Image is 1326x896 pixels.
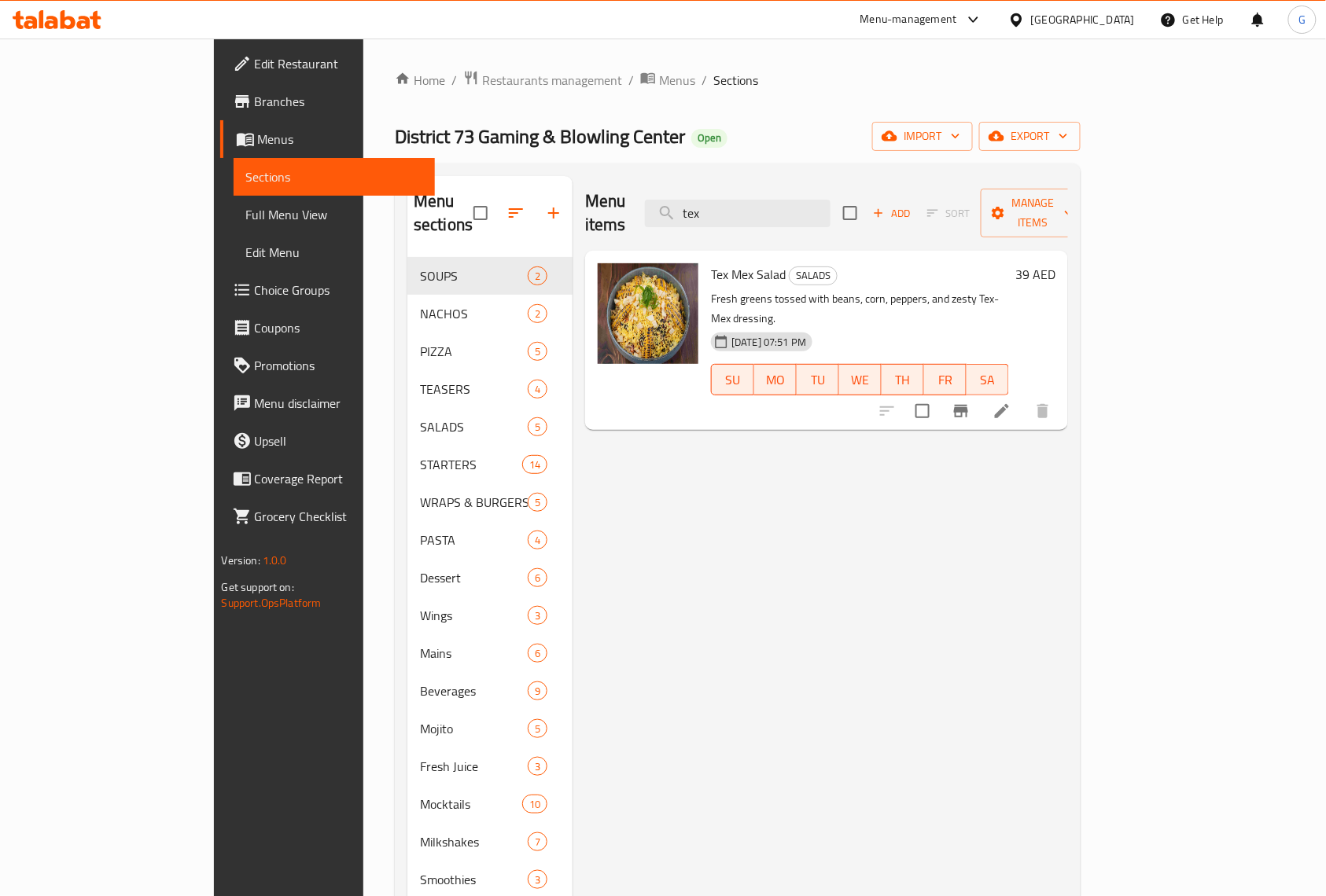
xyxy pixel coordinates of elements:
[220,271,436,309] a: Choice Groups
[754,364,797,395] button: MO
[885,127,960,146] span: import
[528,493,547,512] div: items
[1031,11,1135,28] div: [GEOGRAPHIC_DATA]
[691,131,727,145] span: Open
[222,550,260,571] span: Version:
[255,469,423,488] span: Coverage Report
[522,455,547,474] div: items
[220,422,436,460] a: Upsell
[420,304,528,323] div: NACHOS
[255,92,423,111] span: Branches
[420,795,522,813] span: Mocktails
[1015,263,1055,285] h6: 39 AED
[529,722,547,736] span: 5
[867,201,917,226] span: Add item
[407,823,573,861] div: Milkshakes7
[797,364,839,395] button: TU
[407,295,573,332] div: NACHOS2
[628,71,634,90] li: /
[420,870,528,889] span: Smoothies
[420,832,528,851] span: Milkshakes
[234,196,436,233] a: Full Menu View
[420,719,528,738] span: Mojito
[407,521,573,559] div: PASTA4
[420,644,528,663] span: Mains
[222,577,294,597] span: Get support on:
[246,167,423,186] span: Sections
[255,431,423,450] span: Upsell
[451,71,457,90] li: /
[761,369,790,391] span: MO
[860,10,957,29] div: Menu-management
[917,201,981,226] span: Select section first
[220,384,436,422] a: Menu disclaimer
[407,747,573,785] div: Fresh Juice3
[234,233,436,271] a: Edit Menu
[529,835,547,850] span: 7
[789,266,838,285] div: SALADS
[407,597,573,634] div: Wings3
[482,71,622,90] span: Restaurants management
[993,402,1011,420] a: Edit menu item
[585,189,626,237] h2: Menu items
[420,568,528,587] span: Dessert
[711,263,786,286] span: Tex Mex Salad
[407,370,573,408] div: TEASERS4
[528,342,547,361] div: items
[523,457,547,472] span: 14
[420,417,528,436] div: SALADS
[246,243,423,262] span: Edit Menu
[222,593,322,613] a: Support.OpsPlatform
[924,364,967,395] button: FR
[522,795,547,813] div: items
[872,122,973,151] button: import
[906,395,939,428] span: Select to update
[529,382,547,397] span: 4
[529,533,547,548] span: 4
[979,122,1081,151] button: export
[420,266,528,285] span: SOUPS
[220,309,436,347] a: Coupons
[992,127,1068,146] span: export
[395,119,685,154] span: District 73 Gaming & Blowling Center
[420,455,522,474] span: STARTERS
[529,872,547,887] span: 3
[420,606,528,625] span: Wings
[407,634,573,672] div: Mains6
[407,446,573,483] div: STARTERS14
[220,498,436,535] a: Grocery Checklist
[529,759,547,774] span: 3
[725,335,812,350] span: [DATE] 07:51 PM
[711,364,754,395] button: SU
[255,281,423,299] span: Choice Groups
[1298,11,1306,28] span: G
[535,194,573,232] button: Add section
[834,196,867,230] span: Select section
[529,495,547,510] span: 5
[645,200,831,227] input: search
[420,757,528,776] span: Fresh Juice
[220,120,436,158] a: Menus
[407,483,573,521] div: WRAPS & BURGERS5
[839,364,882,395] button: WE
[497,194,535,232] span: Sort sections
[528,417,547,436] div: items
[529,307,547,321] span: 2
[220,45,436,83] a: Edit Restaurant
[464,196,497,230] span: Select all sections
[528,531,547,549] div: items
[659,71,695,90] span: Menus
[420,531,528,549] div: PASTA
[420,342,528,361] span: PIZZA
[803,369,833,391] span: TU
[420,493,528,512] div: WRAPS & BURGERS
[529,571,547,586] span: 6
[407,408,573,446] div: SALADS5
